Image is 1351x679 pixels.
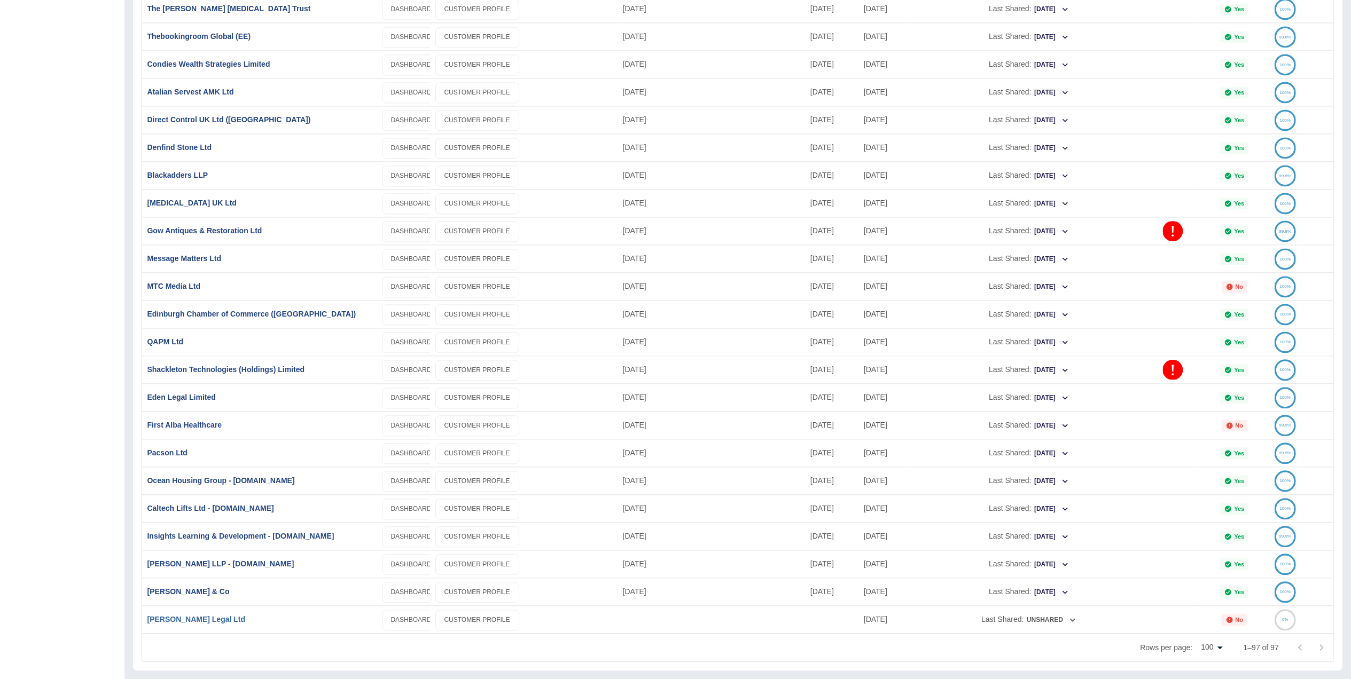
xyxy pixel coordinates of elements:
p: Yes [1234,478,1244,484]
text: 100% [1280,256,1291,261]
div: 30 Apr 2024 [858,161,912,189]
div: 23 Aug 2025 [805,106,858,133]
a: [PERSON_NAME] LLP - [DOMAIN_NAME] [147,559,294,568]
a: [PERSON_NAME] & Co [147,587,230,596]
a: DASHBOARD [382,471,441,492]
div: Last Shared: [917,356,1141,383]
div: 21 Aug 2025 [805,78,858,106]
a: DASHBOARD [382,582,441,603]
a: DASHBOARD [382,221,441,242]
a: DASHBOARD [382,554,441,575]
div: 20 Aug 2025 [805,161,858,189]
a: CUSTOMER PROFILE [435,110,519,131]
div: 27 Aug 2025 [618,22,805,50]
a: DASHBOARD [382,165,441,186]
a: DASHBOARD [382,54,441,75]
a: Insights Learning & Development - [DOMAIN_NAME] [147,532,334,540]
button: [DATE] [1034,473,1069,489]
div: 17 Oct 2023 [858,217,912,244]
text: 99.9% [1279,173,1292,178]
a: Message Matters Ltd [147,254,221,263]
button: [DATE] [1034,1,1069,18]
button: [DATE] [1034,279,1069,295]
text: 100% [1280,6,1291,11]
a: DASHBOARD [382,27,441,48]
a: Gow Antiques & Restoration Ltd [147,226,262,235]
div: Last Shared: [917,523,1141,550]
a: DASHBOARD [382,82,441,103]
text: 100% [1280,117,1291,122]
button: [DATE] [1034,306,1069,323]
div: 15 Jun 2023 [858,578,912,605]
div: 02 Aug 2025 [805,439,858,467]
a: CUSTOMER PROFILE [435,582,519,603]
div: 28 Aug 2024 [858,522,912,550]
text: 100% [1280,395,1291,400]
a: DASHBOARD [382,388,441,408]
a: QAPM Ltd [147,337,184,346]
a: DASHBOARD [382,526,441,547]
a: CUSTOMER PROFILE [435,388,519,408]
div: 21 Aug 2025 [618,244,805,272]
p: Yes [1234,61,1244,68]
p: Yes [1234,339,1244,345]
div: Last Shared: [917,134,1141,161]
div: 15 Aug 2025 [618,356,805,383]
div: 25 Aug 2025 [618,133,805,161]
div: Last Shared: [917,245,1141,272]
div: Last Shared: [917,467,1141,494]
a: Blackadders LLP [147,171,208,179]
button: [DATE] [1034,251,1069,267]
a: Edinburgh Chamber of Commerce ([GEOGRAPHIC_DATA]) [147,310,356,318]
text: 0% [1282,617,1288,622]
div: 20 Aug 2025 [805,133,858,161]
div: 16 Aug 2025 [805,300,858,328]
div: Last Shared: [917,495,1141,522]
div: 01 Aug 2025 [805,550,858,578]
a: DASHBOARD [382,499,441,519]
div: 04 Jul 2023 [858,50,912,78]
div: 04 Aug 2025 [618,522,805,550]
p: Yes [1234,367,1244,373]
p: Yes [1234,533,1244,540]
button: [DATE] [1034,168,1069,184]
div: 04 Jul 2023 [858,244,912,272]
text: 100% [1280,284,1291,289]
a: CUSTOMER PROFILE [435,554,519,575]
div: 06 Aug 2025 [618,467,805,494]
text: 100% [1280,62,1291,67]
div: 01 Aug 2025 [805,494,858,522]
a: CUSTOMER PROFILE [435,415,519,436]
text: 99.9% [1279,534,1292,539]
a: CUSTOMER PROFILE [435,610,519,630]
p: Yes [1234,256,1244,262]
button: [DATE] [1034,29,1069,45]
p: Yes [1234,117,1244,123]
text: 99.8% [1279,228,1292,233]
div: 01 Aug 2025 [805,522,858,550]
div: Last Shared: [917,550,1141,578]
p: Yes [1234,145,1244,151]
div: Not all required reports for this customer were uploaded for the latest usage month. [1222,614,1248,626]
div: Last Shared: [917,578,1141,605]
div: 03 Jan 2025 [858,383,912,411]
p: Yes [1234,506,1244,512]
div: 25 Aug 2025 [618,106,805,133]
div: 04 Jul 2023 [858,272,912,300]
div: 13 Aug 2025 [618,411,805,439]
div: 04 Jul 2023 [858,133,912,161]
a: DASHBOARD [382,415,441,436]
div: 04 Jul 2023 [858,328,912,356]
div: Last Shared: [917,439,1141,467]
p: Yes [1234,394,1244,401]
a: Condies Wealth Strategies Limited [147,60,270,68]
p: No [1236,617,1244,623]
a: CUSTOMER PROFILE [435,54,519,75]
div: 18 Dec 2024 [858,494,912,522]
button: [DATE] [1034,112,1069,129]
p: Yes [1234,311,1244,318]
div: 04 Aug 2025 [618,550,805,578]
button: [DATE] [1034,84,1069,101]
a: Denfind Stone Ltd [147,143,212,152]
a: [MEDICAL_DATA] UK Ltd [147,199,237,207]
